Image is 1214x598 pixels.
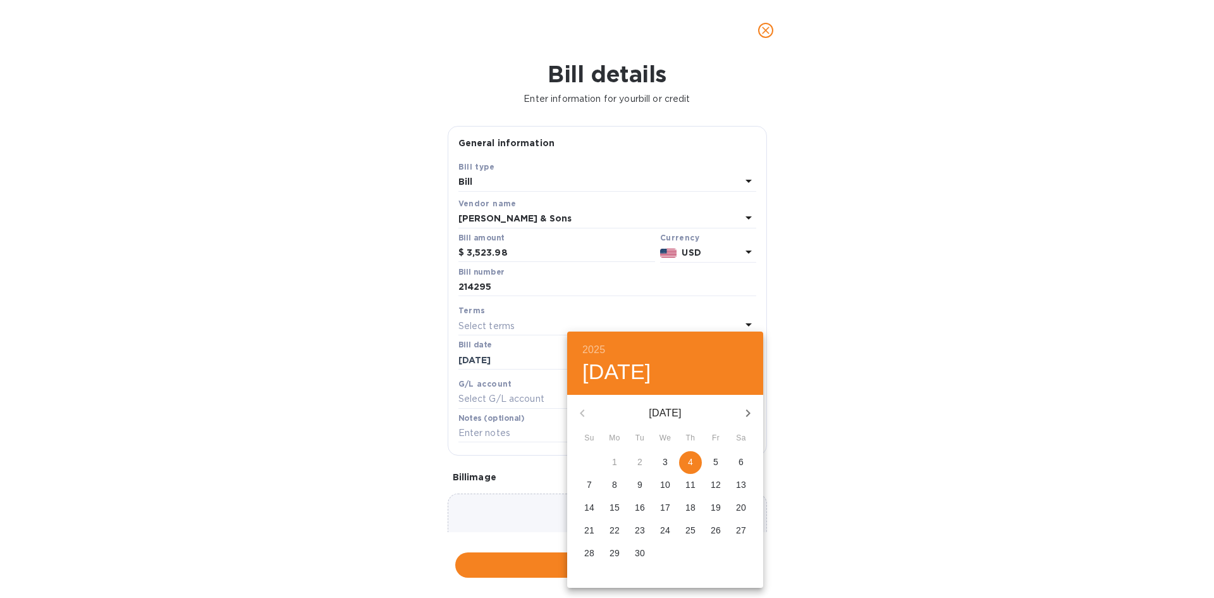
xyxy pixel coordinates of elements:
span: Fr [704,432,727,445]
button: 18 [679,497,702,520]
button: 3 [654,451,677,474]
button: 25 [679,520,702,542]
p: 17 [660,501,670,514]
p: 12 [711,478,721,491]
p: 4 [688,456,693,468]
p: 23 [635,524,645,537]
button: 5 [704,451,727,474]
p: 15 [610,501,620,514]
button: 8 [603,474,626,497]
button: 7 [578,474,601,497]
button: 29 [603,542,626,565]
p: 21 [584,524,594,537]
button: 27 [730,520,752,542]
button: 2025 [582,341,605,359]
p: 11 [685,478,696,491]
button: 9 [628,474,651,497]
p: 24 [660,524,670,537]
p: 29 [610,547,620,559]
button: 23 [628,520,651,542]
p: 14 [584,501,594,514]
button: 20 [730,497,752,520]
p: 16 [635,501,645,514]
button: 6 [730,451,752,474]
button: 22 [603,520,626,542]
button: 17 [654,497,677,520]
button: 28 [578,542,601,565]
button: 15 [603,497,626,520]
p: 30 [635,547,645,559]
p: 9 [637,478,642,491]
p: 19 [711,501,721,514]
p: 27 [736,524,746,537]
button: 26 [704,520,727,542]
button: 11 [679,474,702,497]
p: 8 [612,478,617,491]
button: 14 [578,497,601,520]
button: 4 [679,451,702,474]
button: 30 [628,542,651,565]
button: 16 [628,497,651,520]
button: 21 [578,520,601,542]
p: 22 [610,524,620,537]
p: 10 [660,478,670,491]
p: 7 [587,478,592,491]
p: [DATE] [598,406,733,421]
p: 20 [736,501,746,514]
p: 25 [685,524,696,537]
button: [DATE] [582,359,651,385]
span: We [654,432,677,445]
button: 13 [730,474,752,497]
p: 6 [739,456,744,468]
span: Th [679,432,702,445]
p: 28 [584,547,594,559]
p: 26 [711,524,721,537]
button: 19 [704,497,727,520]
p: 3 [663,456,668,468]
p: 18 [685,501,696,514]
button: 10 [654,474,677,497]
button: 12 [704,474,727,497]
span: Tu [628,432,651,445]
span: Mo [603,432,626,445]
p: 13 [736,478,746,491]
span: Sa [730,432,752,445]
span: Su [578,432,601,445]
p: 5 [713,456,718,468]
button: 24 [654,520,677,542]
